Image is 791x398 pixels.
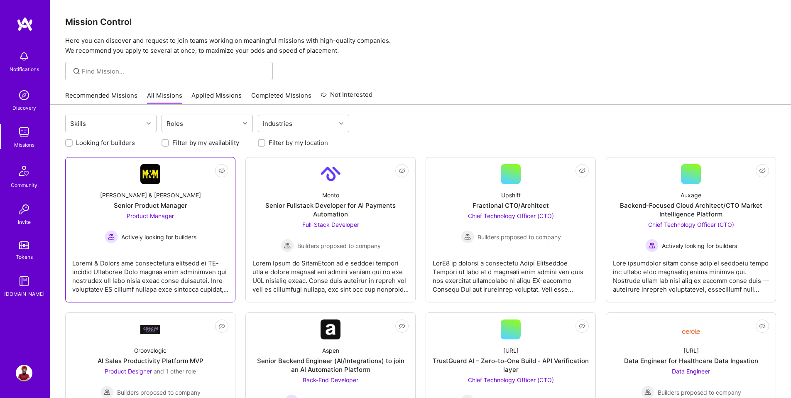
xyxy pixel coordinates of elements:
div: Industries [261,118,294,130]
a: Company LogoMontoSenior Fullstack Developer for AI Payments AutomationFull-Stack Developer Builde... [252,164,409,295]
label: Filter by my availability [172,138,239,147]
div: AI Sales Productivity Platform MVP [98,356,203,365]
span: Product Designer [105,368,152,375]
span: Actively looking for builders [662,241,737,250]
img: logo [17,17,33,32]
div: Lorem Ipsum do SitamEtcon ad e seddoei tempori utla e dolore magnaal eni admini veniam qui no exe... [252,252,409,294]
div: Missions [14,140,34,149]
span: Builders proposed to company [658,388,741,397]
a: AuxageBackend-Focused Cloud Architect/CTO Market Intelligence PlatformChief Technology Officer (C... [613,164,769,295]
div: Upshift [501,191,521,199]
i: icon EyeClosed [579,323,585,329]
div: Backend-Focused Cloud Architect/CTO Market Intelligence Platform [613,201,769,219]
img: guide book [16,273,32,290]
a: User Avatar [14,365,34,381]
div: Lore ipsumdolor sitam conse adip el seddoeiu tempo inc utlabo etdo magnaaliq enima minimve qui. N... [613,252,769,294]
a: Not Interested [321,90,372,105]
i: icon SearchGrey [72,66,81,76]
div: Notifications [10,65,39,74]
img: Company Logo [321,164,340,184]
img: Builders proposed to company [281,239,294,252]
i: icon Chevron [243,121,247,125]
i: icon EyeClosed [399,167,405,174]
div: Groovelogic [134,346,167,355]
div: [PERSON_NAME] & [PERSON_NAME] [100,191,201,199]
div: Senior Product Manager [114,201,187,210]
span: Product Manager [127,212,174,219]
i: icon EyeClosed [218,323,225,329]
a: Company Logo[PERSON_NAME] & [PERSON_NAME]Senior Product ManagerProduct Manager Actively looking f... [72,164,228,295]
div: Skills [68,118,88,130]
div: Data Engineer for Healthcare Data Ingestion [624,356,758,365]
i: icon Chevron [147,121,151,125]
div: Senior Backend Engineer (AI/Integrations) to join an AI Automation Platform [252,356,409,374]
span: Builders proposed to company [297,241,381,250]
img: Community [14,161,34,181]
div: [URL] [683,346,699,355]
img: Company Logo [140,164,160,184]
div: Fractional CTO/Architect [473,201,549,210]
img: Company Logo [140,325,160,334]
span: Chief Technology Officer (CTO) [468,212,554,219]
i: icon EyeClosed [759,167,766,174]
div: Community [11,181,37,189]
span: Actively looking for builders [121,233,196,241]
img: Actively looking for builders [645,239,659,252]
a: Applied Missions [191,91,242,105]
h3: Mission Control [65,17,776,27]
a: Completed Missions [251,91,311,105]
i: icon EyeClosed [759,323,766,329]
span: and 1 other role [154,368,196,375]
div: Loremi & Dolors ame consectetura elitsedd ei TE-incidid Utlaboree Dolo magnaa enim adminimven qui... [72,252,228,294]
img: discovery [16,87,32,103]
div: Aspen [322,346,339,355]
i: icon Chevron [339,121,343,125]
i: icon EyeClosed [399,323,405,329]
div: Invite [18,218,31,226]
p: Here you can discover and request to join teams working on meaningful missions with high-quality ... [65,36,776,56]
div: Auxage [681,191,701,199]
img: User Avatar [16,365,32,381]
img: bell [16,48,32,65]
input: Find Mission... [82,67,267,76]
img: teamwork [16,124,32,140]
div: Discovery [12,103,36,112]
span: Builders proposed to company [478,233,561,241]
i: icon EyeClosed [579,167,585,174]
img: Actively looking for builders [105,230,118,243]
a: All Missions [147,91,182,105]
span: Data Engineer [672,368,710,375]
img: Company Logo [321,319,340,339]
label: Looking for builders [76,138,135,147]
img: tokens [19,241,29,249]
div: LorE8 ip dolorsi a consectetu Adipi Elitseddoe Tempori ut labo et d magnaali enim admini ven quis... [433,252,589,294]
div: TrustGuard AI – Zero-to-One Build - API Verification layer [433,356,589,374]
span: Chief Technology Officer (CTO) [648,221,734,228]
span: Full-Stack Developer [302,221,359,228]
div: [URL] [503,346,519,355]
div: Roles [164,118,185,130]
span: Back-End Developer [303,376,358,383]
i: icon EyeClosed [218,167,225,174]
a: UpshiftFractional CTO/ArchitectChief Technology Officer (CTO) Builders proposed to companyBuilder... [433,164,589,295]
img: Invite [16,201,32,218]
span: Builders proposed to company [117,388,201,397]
img: Company Logo [681,323,701,337]
img: Builders proposed to company [461,230,474,243]
div: [DOMAIN_NAME] [4,290,44,298]
a: Recommended Missions [65,91,137,105]
span: Chief Technology Officer (CTO) [468,376,554,383]
label: Filter by my location [269,138,328,147]
div: Monto [322,191,339,199]
div: Tokens [16,253,33,261]
div: Senior Fullstack Developer for AI Payments Automation [252,201,409,219]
